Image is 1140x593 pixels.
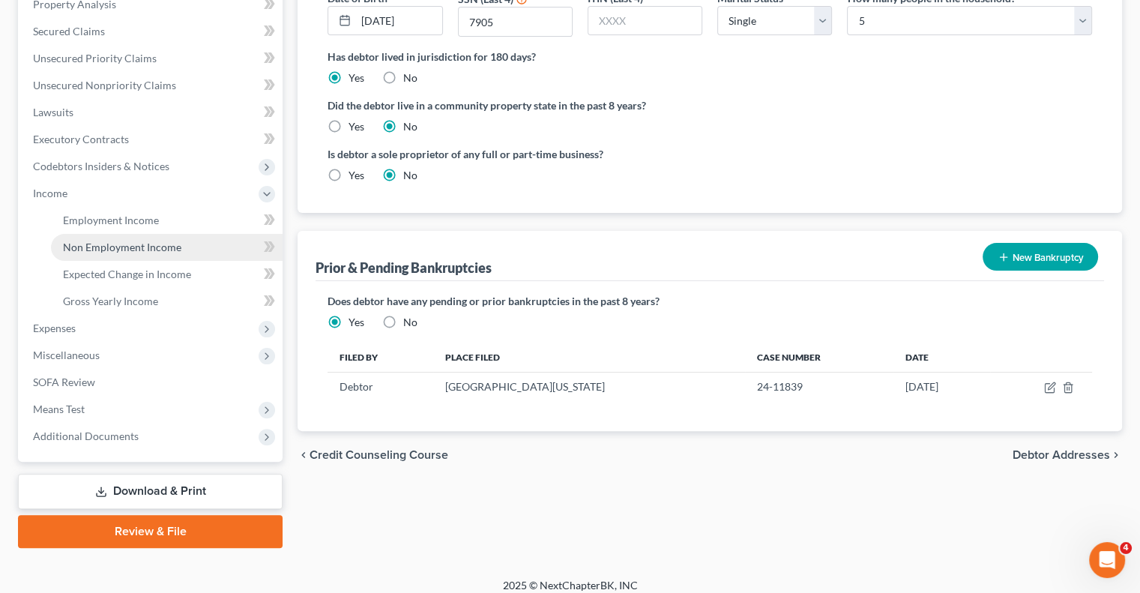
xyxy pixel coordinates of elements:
textarea: Message… [13,447,287,472]
th: Filed By [328,342,433,372]
a: Expected Change in Income [51,261,283,288]
h1: [PERSON_NAME] [73,7,170,19]
span: Executory Contracts [33,133,129,145]
button: go back [10,6,38,34]
label: No [403,119,417,134]
span: Codebtors Insiders & Notices [33,160,169,172]
label: Yes [349,168,364,183]
img: Profile image for Katie [43,8,67,32]
a: Unsecured Priority Claims [21,45,283,72]
span: Additional Documents [33,430,139,442]
span: Secured Claims [33,25,105,37]
a: Non Employment Income [51,234,283,261]
span: Means Test [33,403,85,415]
button: Home [235,6,263,34]
span: Lawsuits [33,106,73,118]
button: Start recording [95,478,107,490]
td: Debtor [328,373,433,401]
button: Gif picker [47,478,59,490]
span: Expenses [33,322,76,334]
th: Place Filed [433,342,745,372]
th: Case Number [745,342,894,372]
label: Has debtor lived in jurisdiction for 180 days? [328,49,1092,64]
input: MM/DD/YYYY [356,7,441,35]
div: Close [263,6,290,33]
td: [GEOGRAPHIC_DATA][US_STATE] [433,373,745,401]
button: Send a message… [257,472,281,496]
button: New Bankruptcy [983,243,1098,271]
span: Employment Income [63,214,159,226]
div: [PERSON_NAME] • Just now [24,278,149,287]
span: 4 [1120,542,1132,554]
button: chevron_left Credit Counseling Course [298,449,448,461]
td: 24-11839 [745,373,894,401]
div: Prior & Pending Bankruptcies [316,259,492,277]
span: Expected Change in Income [63,268,191,280]
input: XXXX [459,7,572,36]
th: Date [893,342,990,372]
label: Is debtor a sole proprietor of any full or part-time business? [328,146,702,162]
label: Yes [349,119,364,134]
a: Download & Print [18,474,283,509]
label: No [403,168,417,183]
button: Upload attachment [71,478,83,490]
span: Credit Counseling Course [310,449,448,461]
div: 🚨ATTN: [GEOGRAPHIC_DATA] of [US_STATE]The court has added a new Credit Counseling Field that we n... [12,118,246,275]
label: No [403,315,417,330]
i: chevron_right [1110,449,1122,461]
label: Did the debtor live in a community property state in the past 8 years? [328,97,1092,113]
a: Employment Income [51,207,283,234]
span: Debtor Addresses [1013,449,1110,461]
input: XXXX [588,7,702,35]
b: 🚨ATTN: [GEOGRAPHIC_DATA] of [US_STATE] [24,127,214,154]
a: Lawsuits [21,99,283,126]
td: [DATE] [893,373,990,401]
a: Gross Yearly Income [51,288,283,315]
p: Active 30m ago [73,19,149,34]
label: Does debtor have any pending or prior bankruptcies in the past 8 years? [328,293,1092,309]
div: The court has added a new Credit Counseling Field that we need to update upon filing. Please remo... [24,163,234,266]
label: Yes [349,315,364,330]
span: Income [33,187,67,199]
span: Unsecured Priority Claims [33,52,157,64]
button: Emoji picker [23,478,35,490]
a: Unsecured Nonpriority Claims [21,72,283,99]
label: No [403,70,417,85]
a: Executory Contracts [21,126,283,153]
label: Yes [349,70,364,85]
span: Unsecured Nonpriority Claims [33,79,176,91]
button: Debtor Addresses chevron_right [1013,449,1122,461]
a: SOFA Review [21,369,283,396]
span: SOFA Review [33,376,95,388]
span: Miscellaneous [33,349,100,361]
div: Katie says… [12,118,288,308]
span: Non Employment Income [63,241,181,253]
a: Review & File [18,515,283,548]
i: chevron_left [298,449,310,461]
iframe: Intercom live chat [1089,542,1125,578]
span: Gross Yearly Income [63,295,158,307]
a: Secured Claims [21,18,283,45]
